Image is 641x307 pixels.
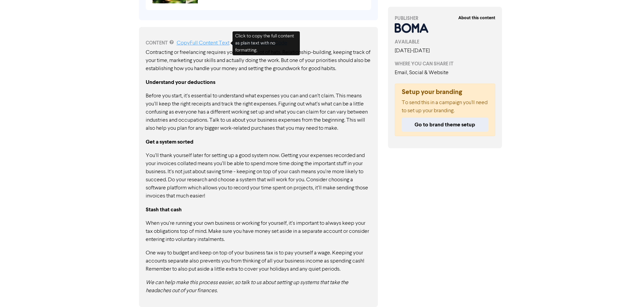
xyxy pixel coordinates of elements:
a: Copy Full Content Text [177,40,229,46]
p: You’ll thank yourself later for setting up a good system now. Getting your expenses recorded and ... [146,152,371,200]
div: AVAILABLE [395,38,496,45]
div: Email, Social & Website [395,69,496,77]
p: To send this in a campaign you'll need to set up your branding. [402,99,489,115]
div: WHERE YOU CAN SHARE IT [395,60,496,67]
strong: Get a system sorted [146,139,193,145]
h5: Setup your branding [402,88,489,96]
p: Contracting or freelancing requires you to wear a lot of hats. Relationship-building, keeping tra... [146,49,371,73]
div: CONTENT [146,39,371,47]
p: When you’re running your own business or working for yourself, it’s important to always keep your... [146,219,371,244]
div: Click to copy the full content as plain text with no formatting. [233,31,300,55]
p: One way to budget and keep on top of your business tax is to pay yourself a wage. Keeping your ac... [146,249,371,273]
em: We can help make this process easier, so talk to us about setting up systems that take the headac... [146,280,348,294]
div: [DATE] - [DATE] [395,47,496,55]
strong: Stash that cash [146,206,182,213]
strong: Understand your deductions [146,79,215,86]
div: PUBLISHER [395,15,496,22]
iframe: Chat Widget [557,234,641,307]
strong: About this content [458,15,495,21]
p: Before you start, it’s essential to understand what expenses you can and can’t claim. This means ... [146,92,371,132]
button: Go to brand theme setup [402,118,489,132]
